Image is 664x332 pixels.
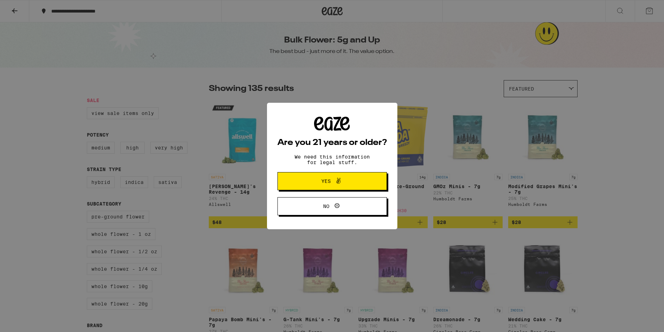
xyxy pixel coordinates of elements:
[321,179,331,184] span: Yes
[277,172,387,190] button: Yes
[323,204,329,209] span: No
[277,197,387,215] button: No
[289,154,376,165] p: We need this information for legal stuff.
[277,139,387,147] h2: Are you 21 years or older?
